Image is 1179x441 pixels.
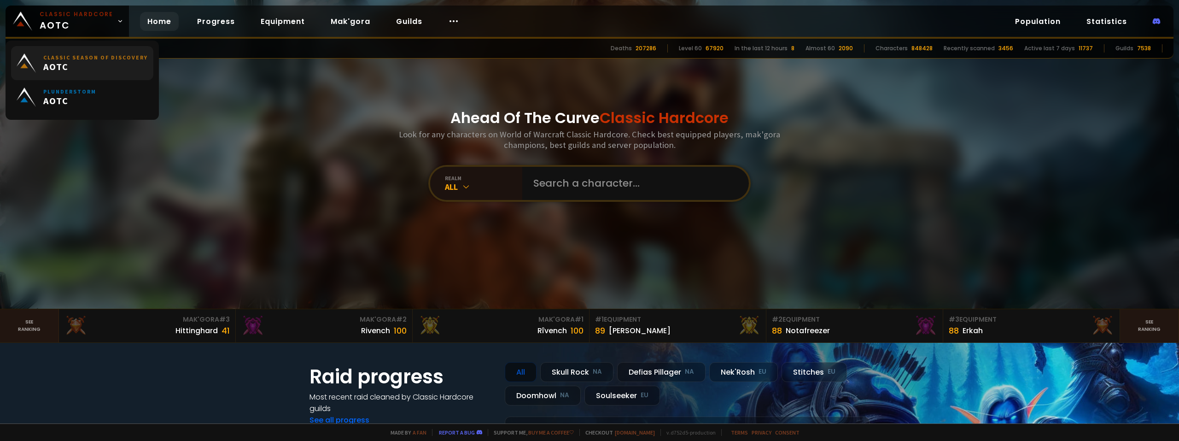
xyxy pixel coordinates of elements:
[11,46,153,80] a: Classic Season of DiscoveryAOTC
[537,325,567,336] div: Rîvench
[505,362,537,382] div: All
[949,324,959,337] div: 88
[949,315,1114,324] div: Equipment
[43,61,148,72] span: AOTC
[735,44,788,53] div: In the last 12 hours
[636,44,656,53] div: 207286
[775,429,800,436] a: Consent
[40,10,113,18] small: Classic Hardcore
[772,315,782,324] span: # 2
[505,386,581,406] div: Doomhowl
[560,391,569,400] small: NA
[571,324,584,337] div: 100
[323,12,378,31] a: Mak'gora
[595,315,604,324] span: # 1
[943,309,1120,342] a: #3Equipment88Erkah
[385,429,426,436] span: Made by
[772,324,782,337] div: 88
[241,315,407,324] div: Mak'Gora
[445,182,522,192] div: All
[766,309,943,342] a: #2Equipment88Notafreezer
[361,325,390,336] div: Rivench
[1137,44,1151,53] div: 7538
[43,95,96,106] span: AOTC
[413,309,589,342] a: Mak'Gora#1Rîvench100
[236,309,413,342] a: Mak'Gora#2Rivench100
[219,315,230,324] span: # 3
[1120,309,1179,342] a: Seeranking
[617,362,706,382] div: Defias Pillager
[579,429,655,436] span: Checkout
[40,10,113,32] span: AOTC
[540,362,613,382] div: Skull Rock
[615,429,655,436] a: [DOMAIN_NAME]
[875,44,908,53] div: Characters
[706,44,724,53] div: 67920
[685,367,694,376] small: NA
[595,315,760,324] div: Equipment
[641,391,648,400] small: EU
[1079,44,1093,53] div: 11737
[175,325,218,336] div: Hittinghard
[791,44,794,53] div: 8
[752,429,771,436] a: Privacy
[911,44,933,53] div: 848428
[418,315,584,324] div: Mak'Gora
[772,315,937,324] div: Equipment
[1024,44,1075,53] div: Active last 7 days
[309,362,494,391] h1: Raid progress
[413,429,426,436] a: a fan
[528,167,738,200] input: Search a character...
[140,12,179,31] a: Home
[43,54,148,61] small: Classic Season of Discovery
[949,315,959,324] span: # 3
[805,44,835,53] div: Almost 60
[593,367,602,376] small: NA
[786,325,830,336] div: Notafreezer
[963,325,983,336] div: Erkah
[11,80,153,114] a: PlunderstormAOTC
[445,175,522,182] div: realm
[43,88,96,95] small: Plunderstorm
[488,429,574,436] span: Support me,
[222,324,230,337] div: 41
[6,6,129,37] a: Classic HardcoreAOTC
[505,417,870,441] a: [DATE]zgpetri on godDefias Pillager8 /90
[609,325,671,336] div: [PERSON_NAME]
[731,429,748,436] a: Terms
[575,315,584,324] span: # 1
[595,324,605,337] div: 89
[389,12,430,31] a: Guilds
[1079,12,1134,31] a: Statistics
[944,44,995,53] div: Recently scanned
[64,315,230,324] div: Mak'Gora
[59,309,236,342] a: Mak'Gora#3Hittinghard41
[395,129,784,150] h3: Look for any characters on World of Warcraft Classic Hardcore. Check best equipped players, mak'g...
[253,12,312,31] a: Equipment
[782,362,847,382] div: Stitches
[998,44,1013,53] div: 3456
[1115,44,1133,53] div: Guilds
[600,107,729,128] span: Classic Hardcore
[584,386,660,406] div: Soulseeker
[450,107,729,129] h1: Ahead Of The Curve
[309,415,369,425] a: See all progress
[839,44,853,53] div: 2090
[589,309,766,342] a: #1Equipment89[PERSON_NAME]
[759,367,766,376] small: EU
[611,44,632,53] div: Deaths
[660,429,716,436] span: v. d752d5 - production
[439,429,475,436] a: Report a bug
[396,315,407,324] span: # 2
[394,324,407,337] div: 100
[309,391,494,414] h4: Most recent raid cleaned by Classic Hardcore guilds
[709,362,778,382] div: Nek'Rosh
[828,367,835,376] small: EU
[679,44,702,53] div: Level 60
[528,429,574,436] a: Buy me a coffee
[190,12,242,31] a: Progress
[1008,12,1068,31] a: Population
